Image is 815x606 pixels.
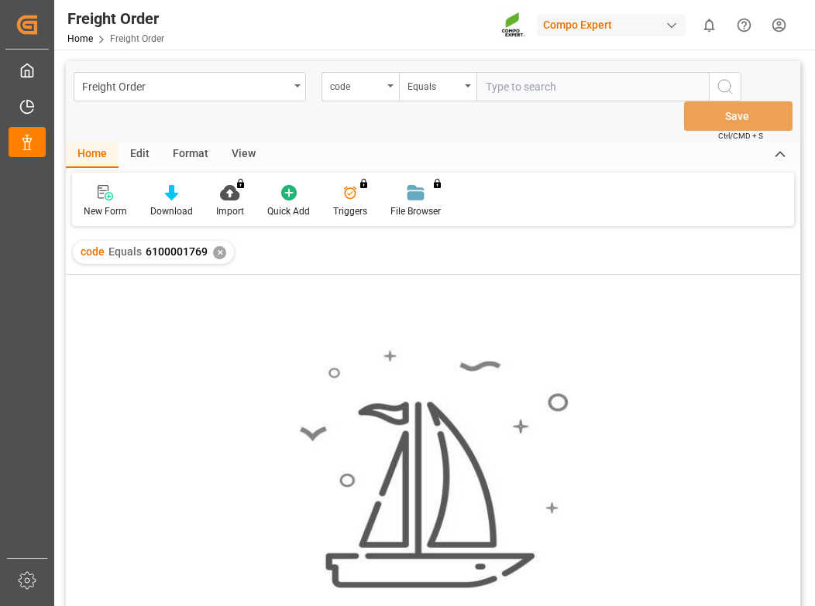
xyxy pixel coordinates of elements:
[74,72,306,101] button: open menu
[220,142,267,168] div: View
[684,101,793,131] button: Save
[501,12,526,39] img: Screenshot%202023-09-29%20at%2010.02.21.png_1712312052.png
[81,245,105,258] span: code
[84,204,127,218] div: New Form
[82,76,289,95] div: Freight Order
[399,72,476,101] button: open menu
[322,72,399,101] button: open menu
[407,76,460,94] div: Equals
[67,33,93,44] a: Home
[67,7,164,30] div: Freight Order
[297,348,569,591] img: smooth_sailing.jpeg
[267,204,310,218] div: Quick Add
[476,72,709,101] input: Type to search
[537,10,692,39] button: Compo Expert
[161,142,220,168] div: Format
[718,130,763,142] span: Ctrl/CMD + S
[213,246,226,259] div: ✕
[150,204,193,218] div: Download
[146,245,208,258] span: 6100001769
[692,8,727,43] button: show 0 new notifications
[537,14,686,36] div: Compo Expert
[727,8,762,43] button: Help Center
[119,142,161,168] div: Edit
[330,76,383,94] div: code
[66,142,119,168] div: Home
[108,245,142,258] span: Equals
[709,72,741,101] button: search button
